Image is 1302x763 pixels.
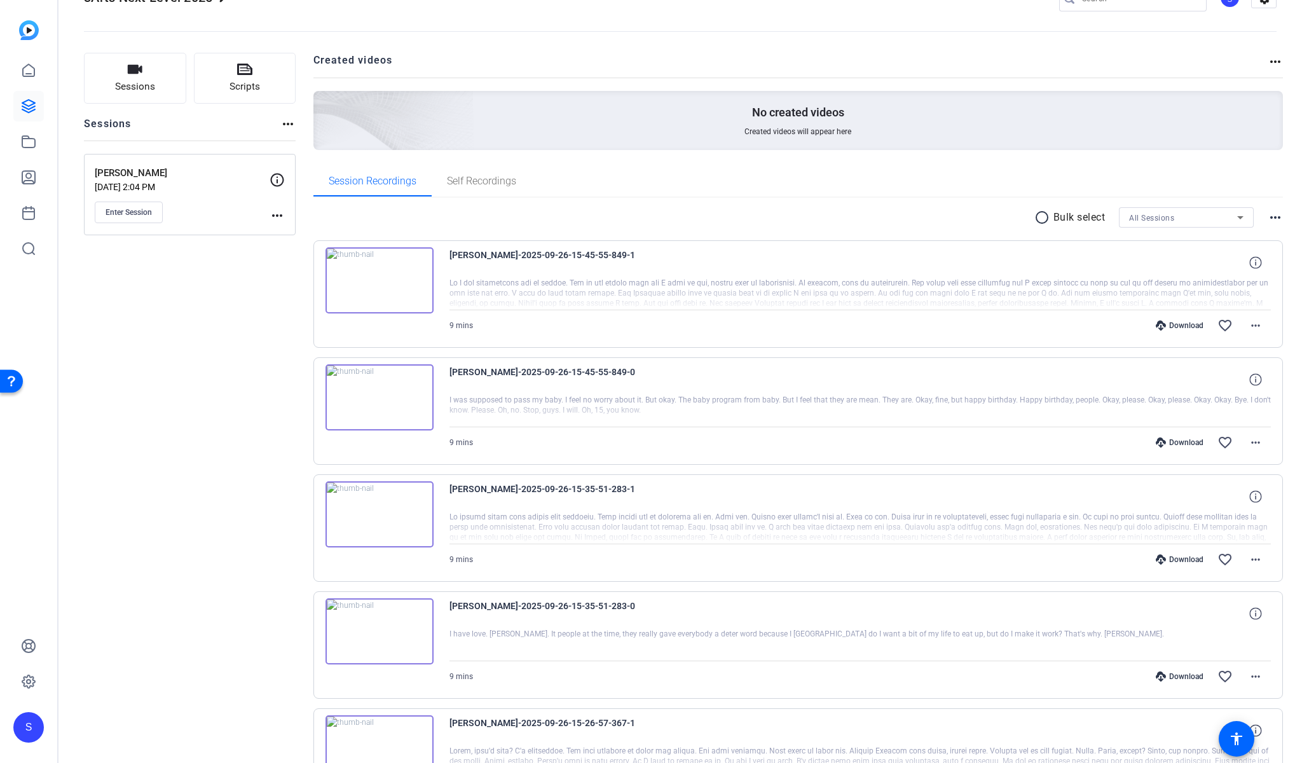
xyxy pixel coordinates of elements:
span: Self Recordings [447,176,516,186]
button: Sessions [84,53,186,104]
button: Scripts [194,53,296,104]
span: Enter Session [106,207,152,217]
mat-icon: favorite_border [1217,318,1233,333]
span: Sessions [115,79,155,94]
span: 9 mins [449,438,473,447]
div: Download [1149,320,1210,331]
span: Session Recordings [329,176,416,186]
span: [PERSON_NAME]-2025-09-26-15-26-57-367-1 [449,715,685,746]
span: 9 mins [449,555,473,564]
p: Bulk select [1053,210,1106,225]
mat-icon: favorite_border [1217,669,1233,684]
mat-icon: more_horiz [270,208,285,223]
div: Download [1149,671,1210,682]
mat-icon: more_horiz [1248,552,1263,567]
div: S [13,712,44,743]
img: thumb-nail [325,598,434,664]
span: [PERSON_NAME]-2025-09-26-15-35-51-283-1 [449,481,685,512]
p: [PERSON_NAME] [95,166,270,181]
span: Scripts [230,79,260,94]
span: [PERSON_NAME]-2025-09-26-15-45-55-849-0 [449,364,685,395]
mat-icon: accessibility [1229,731,1244,746]
mat-icon: favorite_border [1217,552,1233,567]
span: [PERSON_NAME]-2025-09-26-15-35-51-283-0 [449,598,685,629]
p: No created videos [752,105,844,120]
span: Created videos will appear here [744,127,851,137]
mat-icon: more_horiz [1248,435,1263,450]
img: thumb-nail [325,364,434,430]
span: [PERSON_NAME]-2025-09-26-15-45-55-849-1 [449,247,685,278]
mat-icon: more_horiz [1268,54,1283,69]
img: thumb-nail [325,481,434,547]
button: Enter Session [95,202,163,223]
img: blue-gradient.svg [19,20,39,40]
div: Download [1149,437,1210,448]
mat-icon: more_horiz [280,116,296,132]
span: 9 mins [449,321,473,330]
p: [DATE] 2:04 PM [95,182,270,192]
mat-icon: more_horiz [1248,669,1263,684]
img: thumb-nail [325,247,434,313]
mat-icon: more_horiz [1268,210,1283,225]
span: All Sessions [1129,214,1174,223]
h2: Sessions [84,116,132,141]
mat-icon: more_horiz [1248,318,1263,333]
span: 9 mins [449,672,473,681]
h2: Created videos [313,53,1268,78]
div: Download [1149,554,1210,565]
mat-icon: radio_button_unchecked [1034,210,1053,225]
mat-icon: favorite_border [1217,435,1233,450]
